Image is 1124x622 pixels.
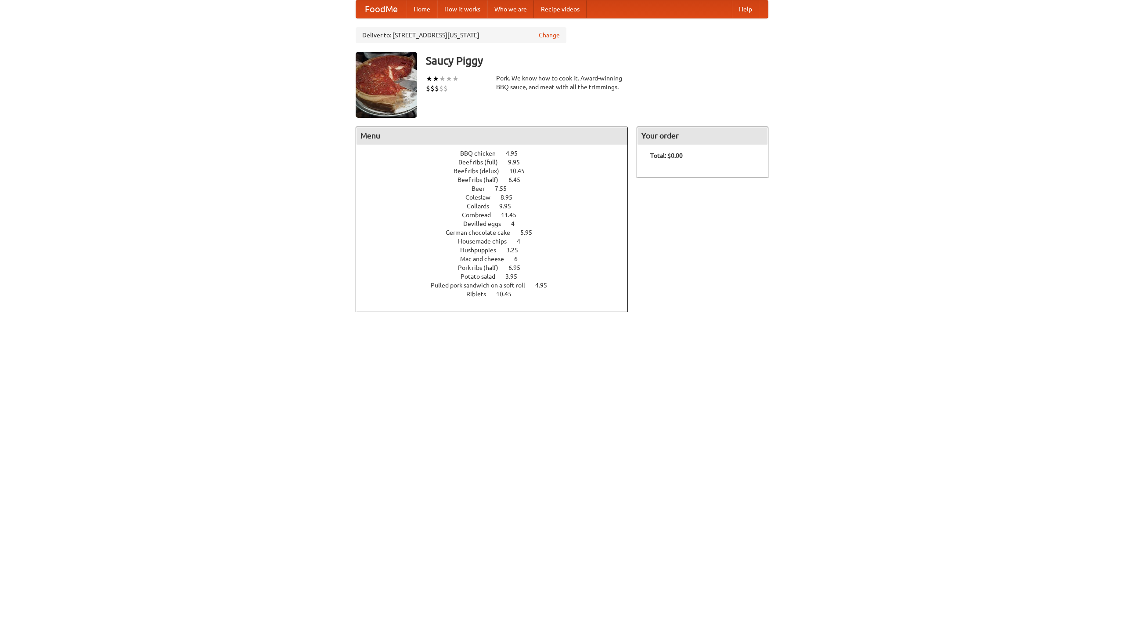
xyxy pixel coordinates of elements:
h3: Saucy Piggy [426,52,768,69]
li: $ [430,84,435,93]
div: Deliver to: [STREET_ADDRESS][US_STATE] [356,27,566,43]
a: Change [539,31,560,40]
span: Potato salad [461,273,504,280]
a: Coleslaw 8.95 [465,194,529,201]
a: Housemade chips 4 [458,238,537,245]
a: Recipe videos [534,0,587,18]
span: Devilled eggs [463,220,510,227]
span: German chocolate cake [446,229,519,236]
li: ★ [439,74,446,84]
span: Cornbread [462,211,500,218]
a: Mac and cheese 6 [460,255,534,262]
a: German chocolate cake 5.95 [446,229,548,236]
span: 10.45 [496,291,520,298]
span: Mac and cheese [460,255,513,262]
li: $ [439,84,443,93]
span: Hushpuppies [460,247,505,254]
a: BBQ chicken 4.95 [460,150,534,157]
span: Beef ribs (delux) [454,167,508,175]
a: Beer 7.55 [472,185,523,192]
a: Beef ribs (full) 9.95 [458,159,536,166]
span: 5.95 [520,229,541,236]
span: Pulled pork sandwich on a soft roll [431,282,534,289]
a: Hushpuppies 3.25 [460,247,534,254]
span: 3.95 [505,273,526,280]
a: FoodMe [356,0,407,18]
h4: Your order [637,127,768,145]
span: 6.45 [508,176,529,183]
a: How it works [437,0,487,18]
a: Pulled pork sandwich on a soft roll 4.95 [431,282,563,289]
a: Devilled eggs 4 [463,220,531,227]
span: 4 [517,238,529,245]
a: Cornbread 11.45 [462,211,533,218]
a: Who we are [487,0,534,18]
a: Pork ribs (half) 6.95 [458,264,537,271]
span: Riblets [466,291,495,298]
img: angular.jpg [356,52,417,118]
span: 6.95 [508,264,529,271]
a: Help [732,0,759,18]
a: Collards 9.95 [467,203,527,210]
span: 7.55 [495,185,515,192]
span: 9.95 [499,203,520,210]
a: Riblets 10.45 [466,291,528,298]
span: Housemade chips [458,238,515,245]
span: Coleslaw [465,194,499,201]
span: 9.95 [508,159,529,166]
span: Collards [467,203,498,210]
li: $ [426,84,430,93]
li: ★ [446,74,452,84]
h4: Menu [356,127,627,145]
div: Pork. We know how to cook it. Award-winning BBQ sauce, and meat with all the trimmings. [496,74,628,91]
span: Beef ribs (half) [458,176,507,183]
span: 4 [511,220,523,227]
li: $ [435,84,439,93]
a: Beef ribs (delux) 10.45 [454,167,541,175]
span: Beer [472,185,494,192]
span: 4.95 [535,282,556,289]
span: Beef ribs (full) [458,159,507,166]
b: Total: $0.00 [650,152,683,159]
li: ★ [432,74,439,84]
span: 10.45 [509,167,533,175]
span: BBQ chicken [460,150,504,157]
li: ★ [452,74,459,84]
li: ★ [426,74,432,84]
span: 8.95 [501,194,521,201]
li: $ [443,84,448,93]
span: 4.95 [506,150,526,157]
span: 3.25 [506,247,527,254]
span: 11.45 [501,211,525,218]
span: Pork ribs (half) [458,264,507,271]
a: Home [407,0,437,18]
span: 6 [514,255,526,262]
a: Potato salad 3.95 [461,273,533,280]
a: Beef ribs (half) 6.45 [458,176,537,183]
